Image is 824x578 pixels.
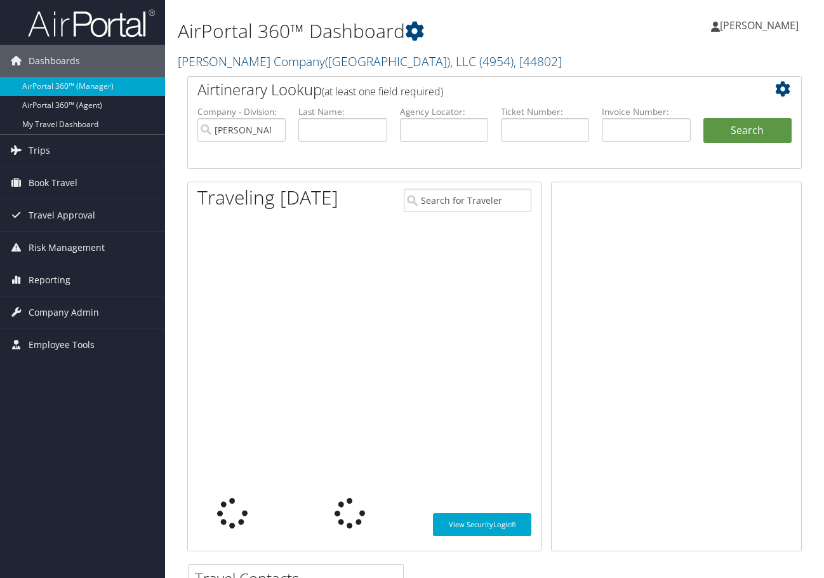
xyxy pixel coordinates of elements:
label: Agency Locator: [400,105,488,118]
span: [PERSON_NAME] [720,18,799,32]
h1: AirPortal 360™ Dashboard [178,18,600,44]
button: Search [703,118,792,144]
a: View SecurityLogic® [433,513,531,536]
h1: Traveling [DATE] [197,184,338,211]
label: Invoice Number: [602,105,690,118]
span: Reporting [29,264,70,296]
span: Risk Management [29,232,105,264]
a: [PERSON_NAME] Company([GEOGRAPHIC_DATA]), LLC [178,53,562,70]
span: Dashboards [29,45,80,77]
label: Ticket Number: [501,105,589,118]
span: Trips [29,135,50,166]
label: Company - Division: [197,105,286,118]
a: [PERSON_NAME] [711,6,811,44]
input: Search for Traveler [404,189,532,212]
span: Company Admin [29,297,99,328]
span: ( 4954 ) [479,53,514,70]
span: Employee Tools [29,329,95,361]
label: Last Name: [298,105,387,118]
span: Book Travel [29,167,77,199]
img: airportal-logo.png [28,8,155,38]
h2: Airtinerary Lookup [197,79,741,100]
span: , [ 44802 ] [514,53,562,70]
span: Travel Approval [29,199,95,231]
span: (at least one field required) [322,84,443,98]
